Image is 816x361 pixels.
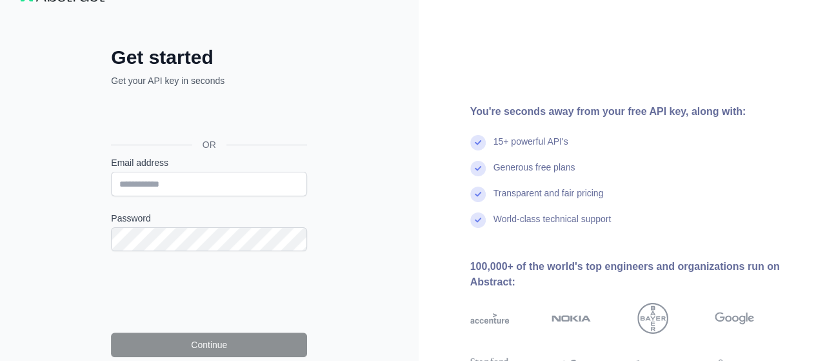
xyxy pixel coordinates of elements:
[104,101,311,130] iframe: Nút Đăng nhập bằng Google
[470,212,486,228] img: check mark
[111,333,307,357] button: Continue
[470,135,486,150] img: check mark
[493,135,568,161] div: 15+ powerful API's
[111,46,307,69] h2: Get started
[111,156,307,169] label: Email address
[111,267,307,317] iframe: reCAPTCHA
[192,138,226,151] span: OR
[637,303,668,334] img: bayer
[470,104,796,119] div: You're seconds away from your free API key, along with:
[493,187,604,212] div: Transparent and fair pricing
[470,259,796,290] div: 100,000+ of the world's top engineers and organizations run on Abstract:
[470,161,486,176] img: check mark
[552,303,591,334] img: nokia
[470,187,486,202] img: check mark
[493,161,575,187] div: Generous free plans
[111,74,307,87] p: Get your API key in seconds
[493,212,612,238] div: World-class technical support
[470,303,510,334] img: accenture
[715,303,754,334] img: google
[111,212,307,225] label: Password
